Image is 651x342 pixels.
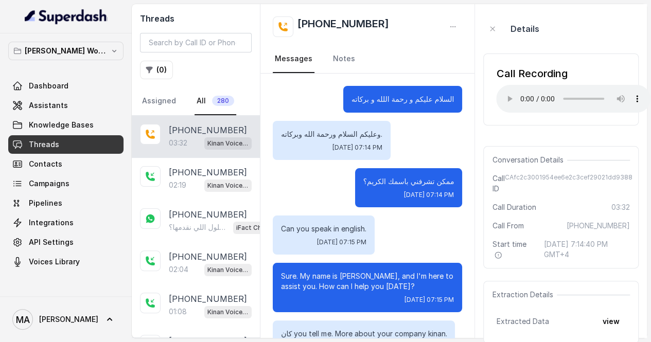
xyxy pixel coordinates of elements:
[492,173,504,194] span: Call ID
[16,314,30,325] text: MA
[29,178,69,189] span: Campaigns
[212,96,234,106] span: 280
[496,316,549,327] span: Extracted Data
[29,218,74,228] span: Integrations
[8,194,124,212] a: Pipelines
[140,61,173,79] button: (0)
[169,264,188,275] p: 02:04
[492,221,523,231] span: Call From
[195,87,236,115] a: All280
[363,176,454,187] p: ممكن تشرفني باسمك الكريم؟
[8,116,124,134] a: Knowledge Bases
[169,124,247,136] p: [PHONE_NUMBER]
[332,143,382,152] span: [DATE] 07:14 PM
[281,224,366,234] p: Can you speak in english.
[169,293,247,305] p: [PHONE_NUMBER]
[140,33,252,52] input: Search by Call ID or Phone Number
[8,253,124,271] a: Voices Library
[29,198,62,208] span: Pipelines
[492,155,567,165] span: Conversation Details
[29,100,68,111] span: Assistants
[8,213,124,232] a: Integrations
[169,166,247,178] p: [PHONE_NUMBER]
[496,85,650,113] audio: Your browser does not support the audio element.
[207,138,249,149] p: Kinan Voice Agent
[8,155,124,173] a: Contacts
[25,8,108,25] img: light.svg
[25,45,107,57] p: [PERSON_NAME] Workspace
[169,222,229,232] p: أنا آسف، ما أقدر أساعدك في طلب النعناع. هل تود معرفة خدماتنا التقنية أو الحلول اللي نقدمها؟
[169,180,186,190] p: 02:19
[29,81,68,91] span: Dashboard
[169,307,187,317] p: 01:08
[281,329,447,339] p: كان you tell me. More about your company kinan.
[317,238,366,246] span: [DATE] 07:15 PM
[8,233,124,251] a: API Settings
[29,120,94,130] span: Knowledge Bases
[273,45,314,73] a: Messages
[39,314,98,325] span: [PERSON_NAME]
[207,181,249,191] p: Kinan Voice Agent
[492,290,557,300] span: Extraction Details
[169,208,247,221] p: [PHONE_NUMBER]
[29,237,74,247] span: API Settings
[611,202,630,212] span: 03:32
[8,135,124,154] a: Threads
[492,239,536,260] span: Start time
[8,77,124,95] a: Dashboard
[496,66,650,81] div: Call Recording
[29,257,80,267] span: Voices Library
[596,312,626,331] button: view
[29,159,62,169] span: Contacts
[281,271,454,292] p: Sure. My name is [PERSON_NAME], and I'm here to assist you. How can I help you [DATE]?
[544,239,630,260] span: [DATE] 7:14:40 PM GMT+4
[8,305,124,334] a: [PERSON_NAME]
[510,23,539,35] p: Details
[351,94,454,104] p: السلام عليكم و رحمة اللله و بركاته
[331,45,357,73] a: Notes
[140,87,252,115] nav: Tabs
[567,221,630,231] span: [PHONE_NUMBER]
[273,45,462,73] nav: Tabs
[8,42,124,60] button: [PERSON_NAME] Workspace
[207,307,249,317] p: Kinan Voice Agent
[8,174,124,193] a: Campaigns
[8,96,124,115] a: Assistants
[404,191,454,199] span: [DATE] 07:14 PM
[504,173,632,194] span: CAfc2c3001954ee6e2c3cef29021dd9388
[169,138,187,148] p: 03:32
[404,296,454,304] span: [DATE] 07:15 PM
[29,139,59,150] span: Threads
[236,223,277,233] p: iFact ChatBot
[492,202,536,212] span: Call Duration
[207,265,249,275] p: Kinan Voice Agent
[297,16,389,37] h2: [PHONE_NUMBER]
[281,129,382,139] p: وعليكم السلام ورحمة الله وبركاته.
[140,12,252,25] h2: Threads
[140,87,178,115] a: Assigned
[169,250,247,263] p: [PHONE_NUMBER]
